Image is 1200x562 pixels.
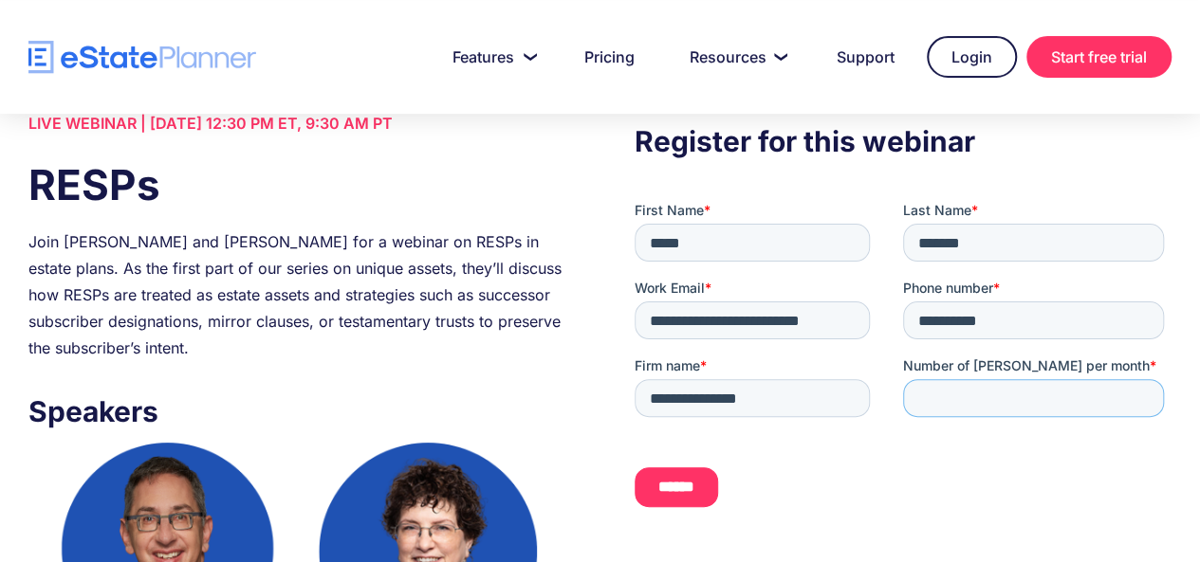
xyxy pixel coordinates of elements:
a: Login [927,36,1017,78]
div: Join [PERSON_NAME] and [PERSON_NAME] for a webinar on RESPs in estate plans. As the first part of... [28,228,565,361]
h3: Register for this webinar [635,119,1172,163]
a: home [28,41,256,74]
a: Features [430,38,552,76]
a: Support [814,38,917,76]
a: Start free trial [1026,36,1172,78]
a: Resources [667,38,804,76]
div: LIVE WEBINAR | [DATE] 12:30 PM ET, 9:30 AM PT [28,110,565,136]
a: Pricing [562,38,657,76]
h1: RESPs [28,155,565,214]
iframe: Form 0 [635,201,1172,561]
h3: Speakers [28,390,565,433]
